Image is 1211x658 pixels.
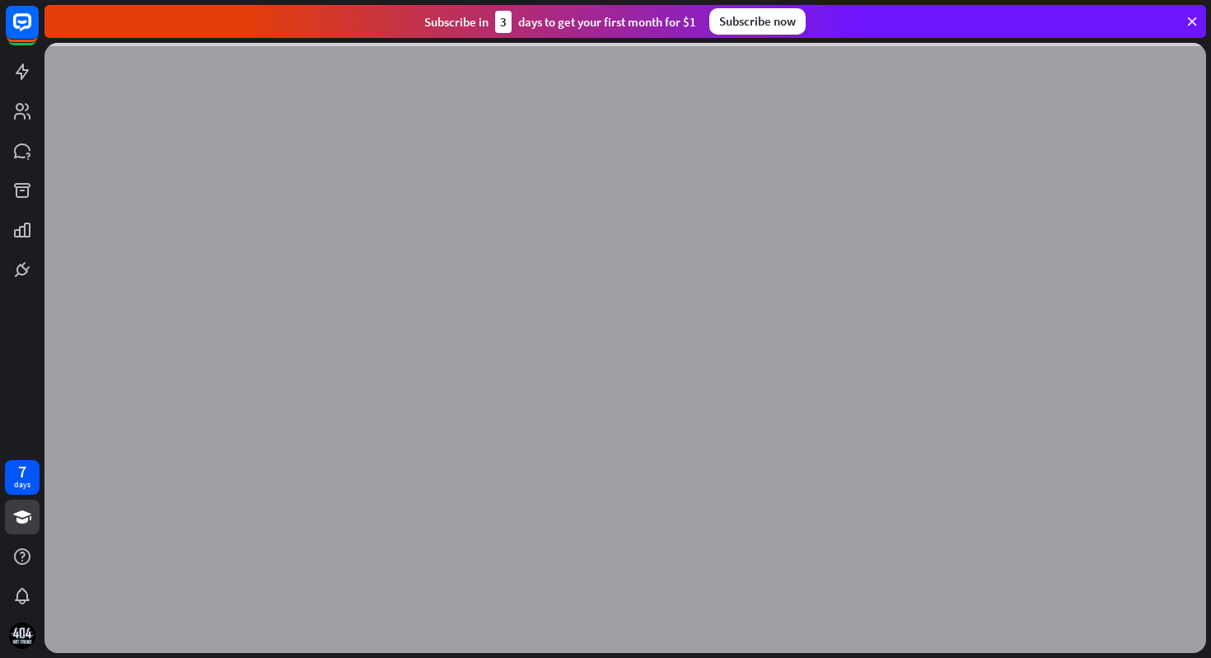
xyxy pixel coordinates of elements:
[5,460,40,495] a: 7 days
[424,11,696,33] div: Subscribe in days to get your first month for $1
[709,8,806,35] div: Subscribe now
[18,464,26,479] div: 7
[495,11,512,33] div: 3
[14,479,30,491] div: days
